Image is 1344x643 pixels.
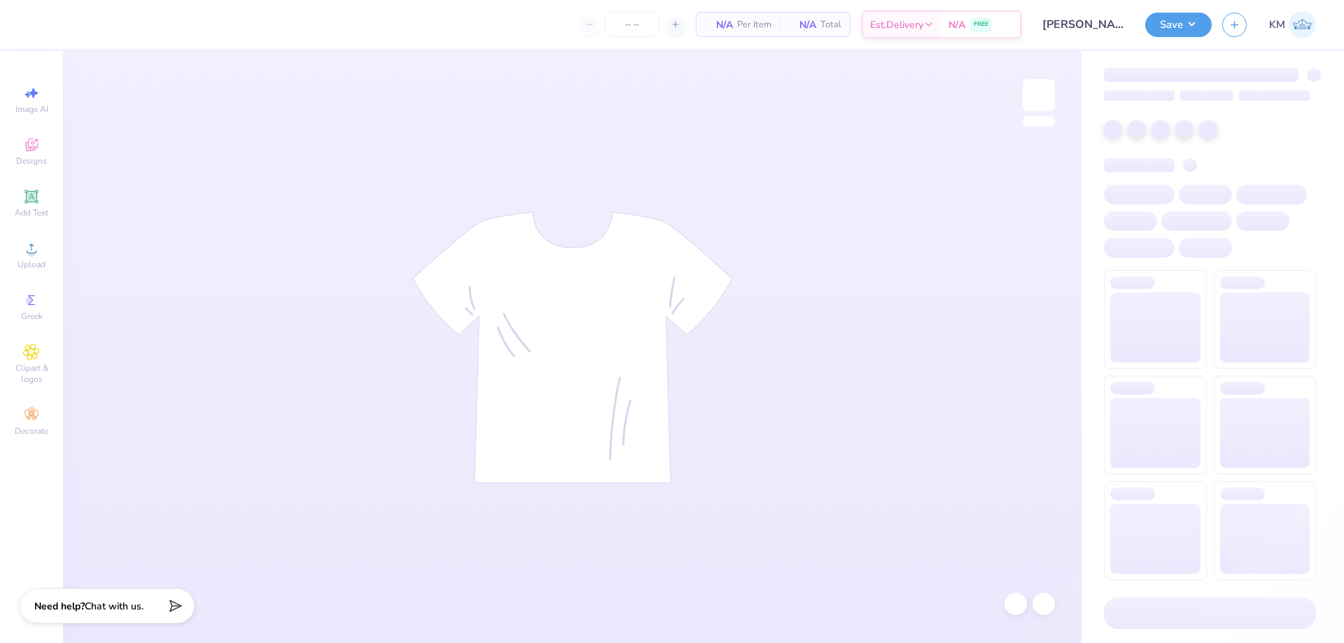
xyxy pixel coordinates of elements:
a: KM [1269,11,1316,38]
span: KM [1269,17,1285,33]
span: Upload [17,259,45,270]
span: Image AI [15,104,48,115]
button: Save [1145,13,1212,37]
span: Per Item [737,17,771,32]
span: N/A [705,17,733,32]
strong: Need help? [34,600,85,613]
span: N/A [948,17,965,32]
span: FREE [974,20,988,29]
span: Est. Delivery [870,17,923,32]
input: Untitled Design [1032,10,1135,38]
span: Clipart & logos [7,362,56,385]
span: N/A [788,17,816,32]
img: tee-skeleton.svg [412,211,733,483]
img: Karl Michael Narciza [1289,11,1316,38]
span: Total [820,17,841,32]
span: Decorate [15,425,48,437]
span: Greek [21,311,43,322]
span: Designs [16,155,47,167]
span: Chat with us. [85,600,143,613]
input: – – [605,12,659,37]
span: Add Text [15,207,48,218]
